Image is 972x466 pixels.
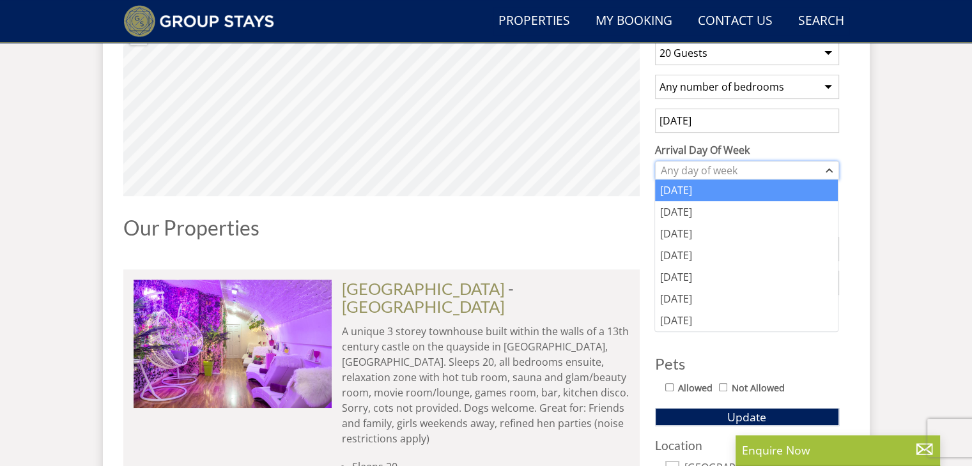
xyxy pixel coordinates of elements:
a: Properties [493,7,575,36]
div: [DATE] [655,201,838,223]
canvas: Map [123,4,640,196]
span: Update [727,409,766,425]
label: Allowed [678,381,713,395]
a: My Booking [590,7,677,36]
div: Combobox [655,161,839,180]
img: Palooza-townhouse-somerset-group-accommodation-sleeping-14.original.JPG [134,280,332,407]
p: Enquire Now [742,442,934,458]
input: Arrival Date [655,109,839,133]
h3: Pets [655,356,839,372]
h3: Location [655,439,839,452]
button: Update [655,408,839,426]
div: Any day of week [658,163,823,177]
a: [GEOGRAPHIC_DATA] [342,279,505,298]
p: A unique 3 storey townhouse built within the walls of a 13th century castle on the quayside in [G... [342,324,629,446]
span: - [342,279,514,316]
h1: Our Properties [123,216,640,239]
div: [DATE] [655,266,838,288]
img: Group Stays [123,5,275,37]
div: [DATE] [655,288,838,310]
label: Arrival Day Of Week [655,142,839,158]
div: [DATE] [655,310,838,331]
a: Search [793,7,849,36]
div: [DATE] [655,244,838,266]
label: Not Allowed [732,381,785,395]
a: [GEOGRAPHIC_DATA] [342,297,505,316]
div: [DATE] [655,223,838,244]
a: Contact Us [693,7,778,36]
div: [DATE] [655,179,838,201]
